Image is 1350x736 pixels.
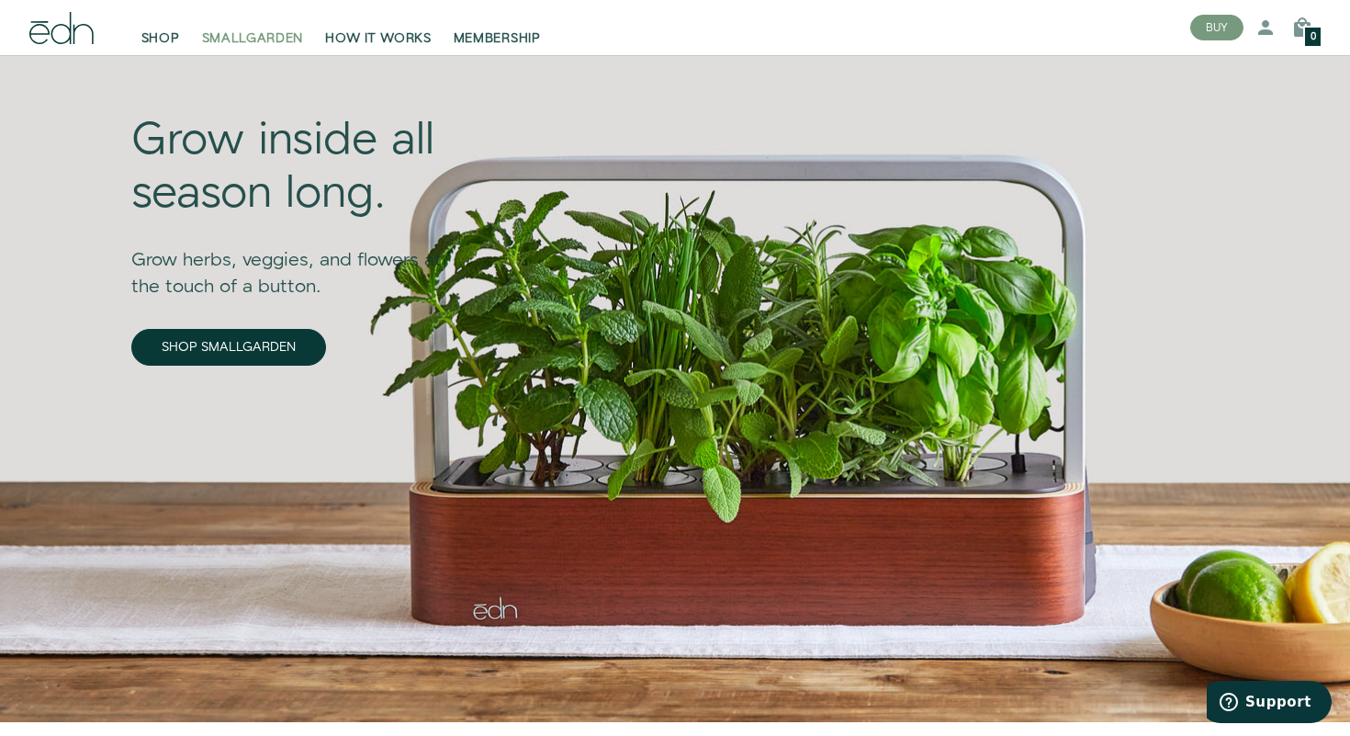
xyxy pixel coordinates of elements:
span: SHOP [141,29,180,48]
a: HOW IT WORKS [314,7,442,48]
div: Grow inside all season long. [131,115,469,221]
span: SMALLGARDEN [202,29,304,48]
a: SMALLGARDEN [191,7,315,48]
a: MEMBERSHIP [443,7,552,48]
iframe: Opens a widget where you can find more information [1207,681,1332,727]
a: SHOP [130,7,191,48]
div: Grow herbs, veggies, and flowers at the touch of a button. [131,221,469,300]
span: MEMBERSHIP [454,29,541,48]
span: 0 [1311,32,1316,42]
span: HOW IT WORKS [325,29,431,48]
button: BUY [1190,15,1243,40]
a: SHOP SMALLGARDEN [131,329,326,366]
